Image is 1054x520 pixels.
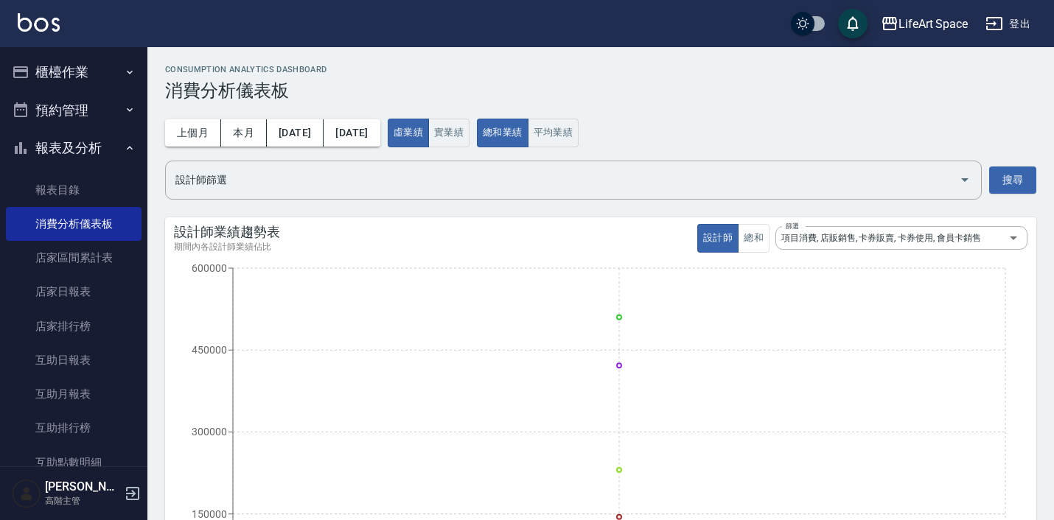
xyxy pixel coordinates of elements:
[786,221,799,231] label: 篩選
[697,224,739,253] button: 設計師
[6,129,142,167] button: 報表及分析
[6,207,142,241] a: 消費分析儀表板
[12,479,41,508] img: Person
[221,119,267,147] button: 本月
[324,119,380,147] button: [DATE]
[6,53,142,91] button: 櫃檯作業
[477,119,528,147] button: 總和業績
[18,13,60,32] img: Logo
[6,275,142,309] a: 店家日報表
[428,119,470,147] button: 實業績
[267,119,324,147] button: [DATE]
[953,168,977,192] button: Open
[738,224,769,253] button: 總和
[875,9,974,39] button: LifeArt Space
[980,10,1036,38] button: 登出
[192,262,227,274] tspan: 600000
[174,241,280,253] div: 期間內各設計師業績佔比
[172,167,953,193] input: 選擇設計師
[528,119,579,147] button: 平均業績
[898,15,968,33] div: LifeArt Space
[838,9,868,38] button: save
[6,377,142,411] a: 互助月報表
[192,426,227,438] tspan: 300000
[775,226,1027,250] div: 項目消費, 店販銷售, 卡券販賣, 卡券使用, 會員卡銷售
[165,80,1036,101] h3: 消費分析儀表板
[45,479,120,494] h5: [PERSON_NAME]
[6,173,142,207] a: 報表目錄
[989,166,1036,194] button: 搜尋
[165,119,221,147] button: 上個月
[174,223,280,241] div: 設計師業績趨勢表
[6,309,142,343] a: 店家排行榜
[6,241,142,275] a: 店家區間累計表
[6,343,142,377] a: 互助日報表
[6,411,142,445] a: 互助排行榜
[192,508,227,520] tspan: 150000
[192,344,227,356] tspan: 450000
[165,65,1036,74] h2: consumption analytics dashboard
[6,446,142,479] a: 互助點數明細
[45,494,120,507] p: 高階主管
[388,119,429,147] button: 虛業績
[6,91,142,130] button: 預約管理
